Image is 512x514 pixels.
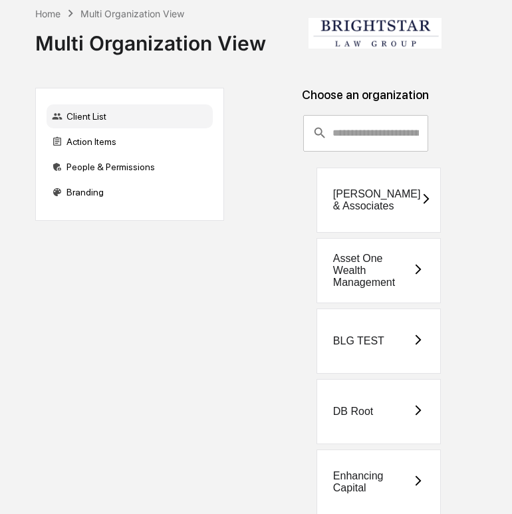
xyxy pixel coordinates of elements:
[333,335,384,347] div: BLG TEST
[333,253,413,289] div: Asset One Wealth Management
[80,8,184,19] div: Multi Organization View
[303,115,428,151] div: consultant-dashboard__filter-organizations-search-bar
[35,21,266,55] div: Multi Organization View
[47,180,213,204] div: Branding
[35,8,61,19] div: Home
[333,406,373,418] div: DB Root
[309,18,442,49] img: Brightstar Law Group
[333,470,413,494] div: Enhancing Capital
[333,188,421,212] div: [PERSON_NAME] & Associates
[47,130,213,154] div: Action Items
[47,104,213,128] div: Client List
[47,155,213,179] div: People & Permissions
[235,88,496,115] div: Choose an organization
